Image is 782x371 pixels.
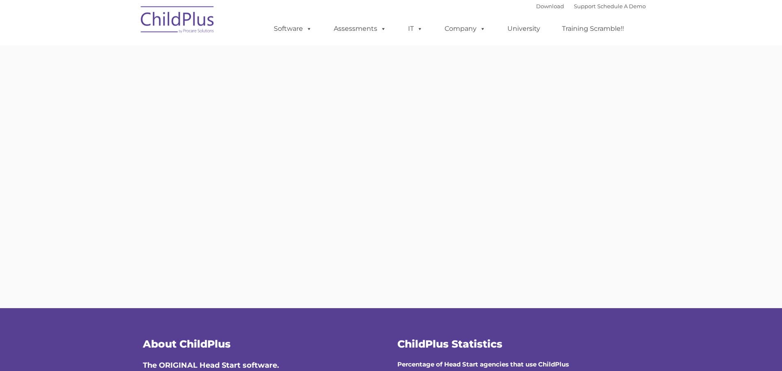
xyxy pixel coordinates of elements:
[143,338,231,350] span: About ChildPlus
[397,338,502,350] span: ChildPlus Statistics
[143,361,279,370] span: The ORIGINAL Head Start software.
[499,21,548,37] a: University
[137,0,219,41] img: ChildPlus by Procare Solutions
[554,21,632,37] a: Training Scramble!!
[400,21,431,37] a: IT
[436,21,494,37] a: Company
[536,3,646,9] font: |
[266,21,320,37] a: Software
[397,360,569,368] strong: Percentage of Head Start agencies that use ChildPlus
[536,3,564,9] a: Download
[326,21,394,37] a: Assessments
[597,3,646,9] a: Schedule A Demo
[574,3,596,9] a: Support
